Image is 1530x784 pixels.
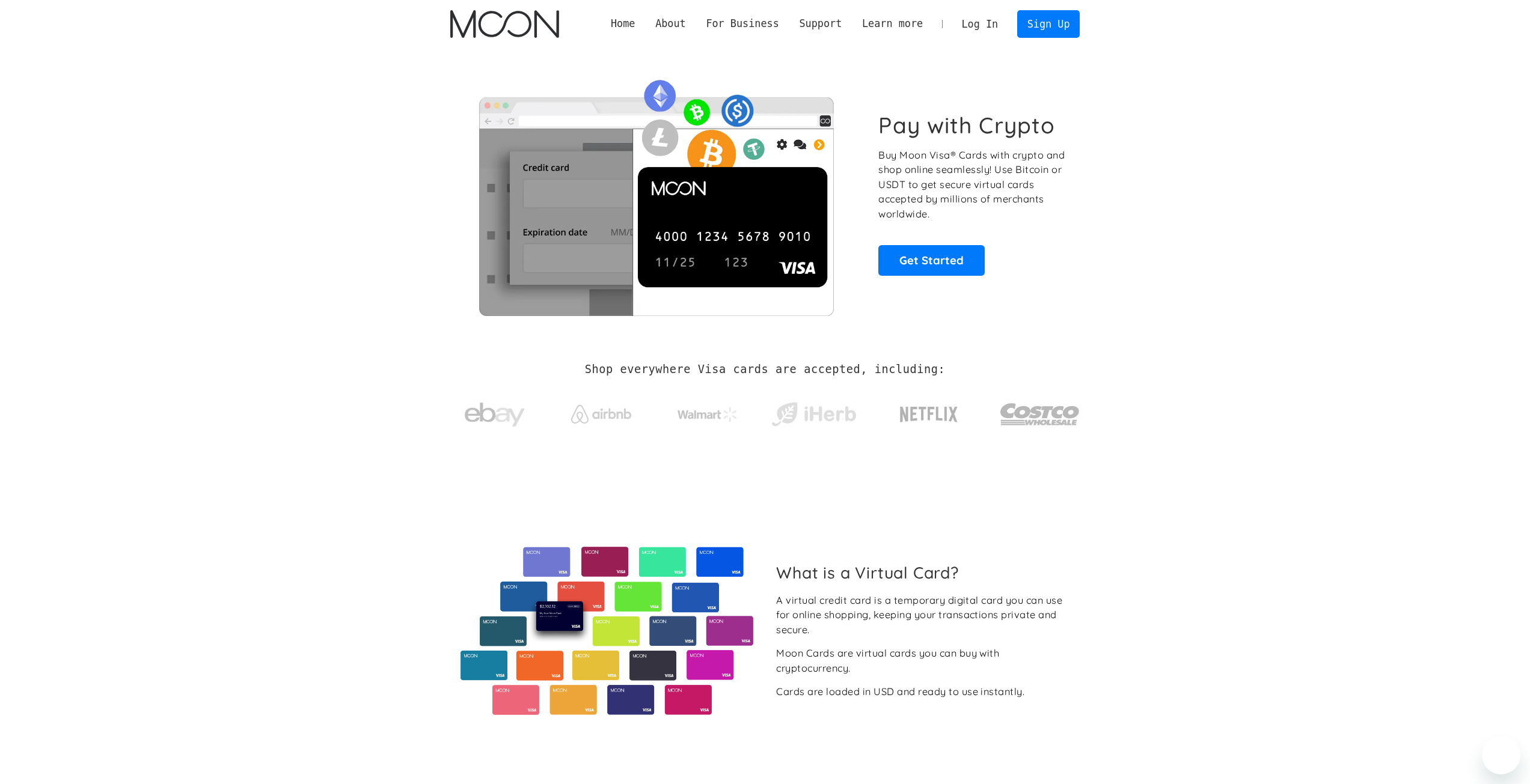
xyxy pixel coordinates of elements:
[662,395,752,428] a: Walmart
[789,16,852,31] div: Support
[465,396,525,434] img: ebay
[1000,380,1080,443] a: Costco
[776,563,1070,582] h2: What is a Virtual Card?
[645,16,696,31] div: About
[769,387,858,436] a: iHerb
[878,148,1066,222] p: Buy Moon Visa® Cards with crypto and shop online seamlessly! Use Bitcoin or USDT to get secure vi...
[776,646,1070,675] div: Moon Cards are virtual cards you can buy with cryptocurrency.
[862,16,923,31] div: Learn more
[1482,736,1520,774] iframe: Кнопка запуска окна обмена сообщениями
[696,16,789,31] div: For Business
[450,10,559,38] a: home
[571,405,631,424] img: Airbnb
[1017,10,1080,37] a: Sign Up
[878,245,985,275] a: Get Started
[1000,392,1080,437] img: Costco
[678,407,738,422] img: Walmart
[899,400,959,430] img: Netflix
[459,547,755,715] img: Virtual cards from Moon
[776,684,1024,699] div: Cards are loaded in USD and ready to use instantly.
[450,10,559,38] img: Moon Logo
[655,16,686,31] div: About
[450,71,862,315] img: Moon Cards let you spend your crypto anywhere Visa is accepted.
[776,593,1070,637] div: A virtual credit card is a temporary digital card you can use for online shopping, keeping your t...
[878,112,1055,139] h1: Pay with Crypto
[875,387,983,436] a: Netflix
[556,393,646,430] a: Airbnb
[706,16,779,31] div: For Business
[601,16,645,31] a: Home
[450,384,540,440] a: ebay
[799,16,842,31] div: Support
[952,11,1008,37] a: Log In
[769,399,858,430] img: iHerb
[585,363,945,376] h2: Shop everywhere Visa cards are accepted, including:
[852,16,933,31] div: Learn more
